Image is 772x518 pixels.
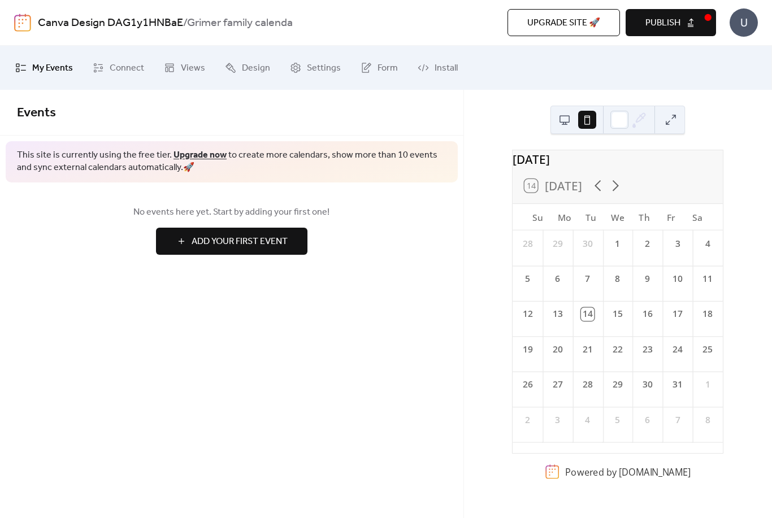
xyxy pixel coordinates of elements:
div: Sa [684,204,711,230]
a: My Events [7,50,81,85]
div: 31 [671,378,684,391]
div: 19 [521,343,534,356]
div: 5 [611,413,624,426]
div: 26 [521,378,534,391]
div: 29 [611,378,624,391]
div: 20 [551,343,564,356]
div: 3 [671,237,684,250]
img: logo [14,14,31,32]
span: Form [378,59,398,77]
a: Form [352,50,406,85]
div: 1 [611,237,624,250]
span: Events [17,101,56,125]
div: Powered by [565,465,691,478]
div: 15 [611,308,624,321]
a: Settings [281,50,349,85]
div: 29 [551,237,564,250]
div: [DATE] [513,150,723,168]
div: We [605,204,631,230]
div: 16 [641,308,654,321]
span: Design [242,59,270,77]
div: 4 [701,237,714,250]
div: 21 [581,343,594,356]
div: 22 [611,343,624,356]
a: Views [155,50,214,85]
div: 8 [611,272,624,285]
span: Upgrade site 🚀 [527,16,600,30]
button: Upgrade site 🚀 [508,9,620,36]
div: 17 [671,308,684,321]
div: 8 [701,413,714,426]
div: 28 [521,237,534,250]
div: 28 [581,378,594,391]
a: Install [409,50,466,85]
a: Design [216,50,279,85]
div: 30 [641,378,654,391]
div: 7 [581,272,594,285]
div: 5 [521,272,534,285]
button: Add Your First Event [156,228,307,255]
button: Publish [626,9,716,36]
span: My Events [32,59,73,77]
div: 14 [581,308,594,321]
a: Canva Design DAG1y1HNBaE [38,12,183,34]
div: 6 [641,413,654,426]
div: Mo [551,204,578,230]
a: Connect [84,50,153,85]
div: 12 [521,308,534,321]
span: Connect [110,59,144,77]
div: Tu [578,204,605,230]
div: 3 [551,413,564,426]
div: 24 [671,343,684,356]
span: Views [181,59,205,77]
div: 27 [551,378,564,391]
span: Add Your First Event [192,235,288,249]
div: 9 [641,272,654,285]
span: Settings [307,59,341,77]
div: 6 [551,272,564,285]
div: Su [524,204,551,230]
a: Upgrade now [174,146,227,164]
b: Grimer family calenda [187,12,293,34]
div: 13 [551,308,564,321]
div: 4 [581,413,594,426]
span: No events here yet. Start by adding your first one! [17,206,446,219]
div: 25 [701,343,714,356]
span: Install [435,59,458,77]
div: Fr [658,204,684,230]
a: Add Your First Event [17,228,446,255]
b: / [183,12,187,34]
span: Publish [645,16,680,30]
div: 1 [701,378,714,391]
div: Th [631,204,658,230]
div: 11 [701,272,714,285]
a: [DOMAIN_NAME] [619,465,691,478]
div: 7 [671,413,684,426]
div: U [730,8,758,37]
div: 23 [641,343,654,356]
div: 18 [701,308,714,321]
div: 10 [671,272,684,285]
div: 30 [581,237,594,250]
span: This site is currently using the free tier. to create more calendars, show more than 10 events an... [17,149,446,175]
div: 2 [521,413,534,426]
div: 2 [641,237,654,250]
